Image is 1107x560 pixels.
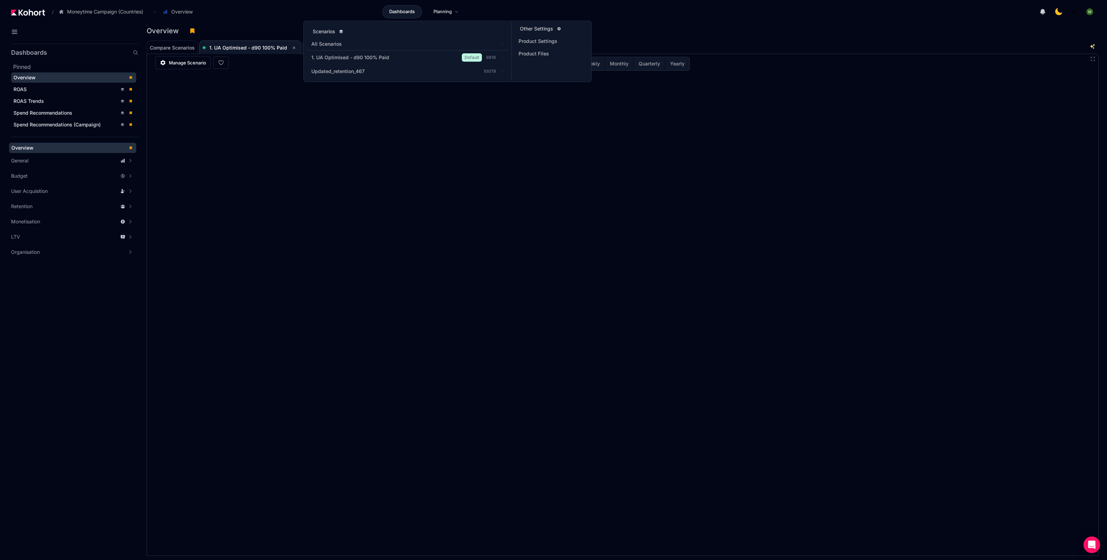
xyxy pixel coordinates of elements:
[171,8,193,15] span: Overview
[486,55,496,60] span: 9816
[382,5,422,18] a: Dashboards
[11,188,48,195] span: User Acquisition
[433,8,452,15] span: Planning
[11,108,136,118] a: Spend Recommendations
[11,96,136,106] a: ROAS Trends
[11,203,33,210] span: Retention
[311,68,365,75] span: Updated_retention_467
[311,41,478,47] span: All Scenarios
[169,59,206,66] span: Manage Scenario
[11,84,136,95] a: ROAS
[13,74,36,80] span: Overview
[665,57,689,70] button: Yearly
[520,25,553,32] h3: Other Settings
[1090,56,1096,62] button: Fullscreen
[670,60,685,67] span: Yearly
[11,233,20,240] span: LTV
[11,218,40,225] span: Monetisation
[307,38,508,50] a: All Scenarios
[605,57,633,70] button: Monthly
[633,57,665,70] button: Quarterly
[514,47,588,60] a: Product Files
[307,65,508,78] a: Updated_retention_46710079
[519,50,557,57] span: Product Files
[389,8,415,15] span: Dashboards
[610,60,629,67] span: Monthly
[11,172,28,179] span: Budget
[426,5,466,18] a: Planning
[307,51,508,64] a: 1. UA Optimised - d90 100% PaidDefault9816
[519,38,557,45] span: Product Settings
[13,98,44,104] span: ROAS Trends
[46,8,54,16] span: /
[153,9,157,15] span: ›
[150,45,195,50] span: Compare Scenarios
[11,145,34,151] span: Overview
[1071,8,1078,15] img: logo_MoneyTimeLogo_1_20250619094856634230.png
[313,28,335,35] h3: Scenarios
[484,69,496,74] span: 10079
[159,6,200,18] button: Overview
[155,56,211,69] a: Manage Scenario
[1083,536,1100,553] div: Open Intercom Messenger
[514,35,588,47] a: Product Settings
[55,6,150,18] button: Moneytime Campaign (Countries)
[9,143,136,153] a: Overview
[11,9,45,16] img: Kohort logo
[462,53,482,62] span: Default
[209,45,287,51] span: 1. UA Optimised - d90 100% Paid
[11,157,28,164] span: General
[11,72,136,83] a: Overview
[11,119,136,130] a: Spend Recommendations (Campaign)
[13,110,72,116] span: Spend Recommendations
[147,27,183,34] h3: Overview
[11,249,40,256] span: Organisation
[639,60,660,67] span: Quarterly
[13,122,101,127] span: Spend Recommendations (Campaign)
[13,86,27,92] span: ROAS
[311,54,389,61] span: 1. UA Optimised - d90 100% Paid
[13,63,138,71] h2: Pinned
[67,8,143,15] span: Moneytime Campaign (Countries)
[11,50,47,56] h2: Dashboards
